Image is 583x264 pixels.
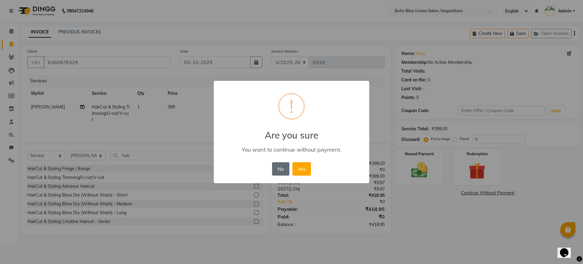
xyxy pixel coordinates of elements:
button: Yes [292,162,311,176]
div: You want to continue without payment. [223,146,360,153]
h2: Are you sure [214,122,369,141]
div: ! [289,94,294,118]
button: No [272,162,289,176]
iframe: chat widget [557,240,577,258]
